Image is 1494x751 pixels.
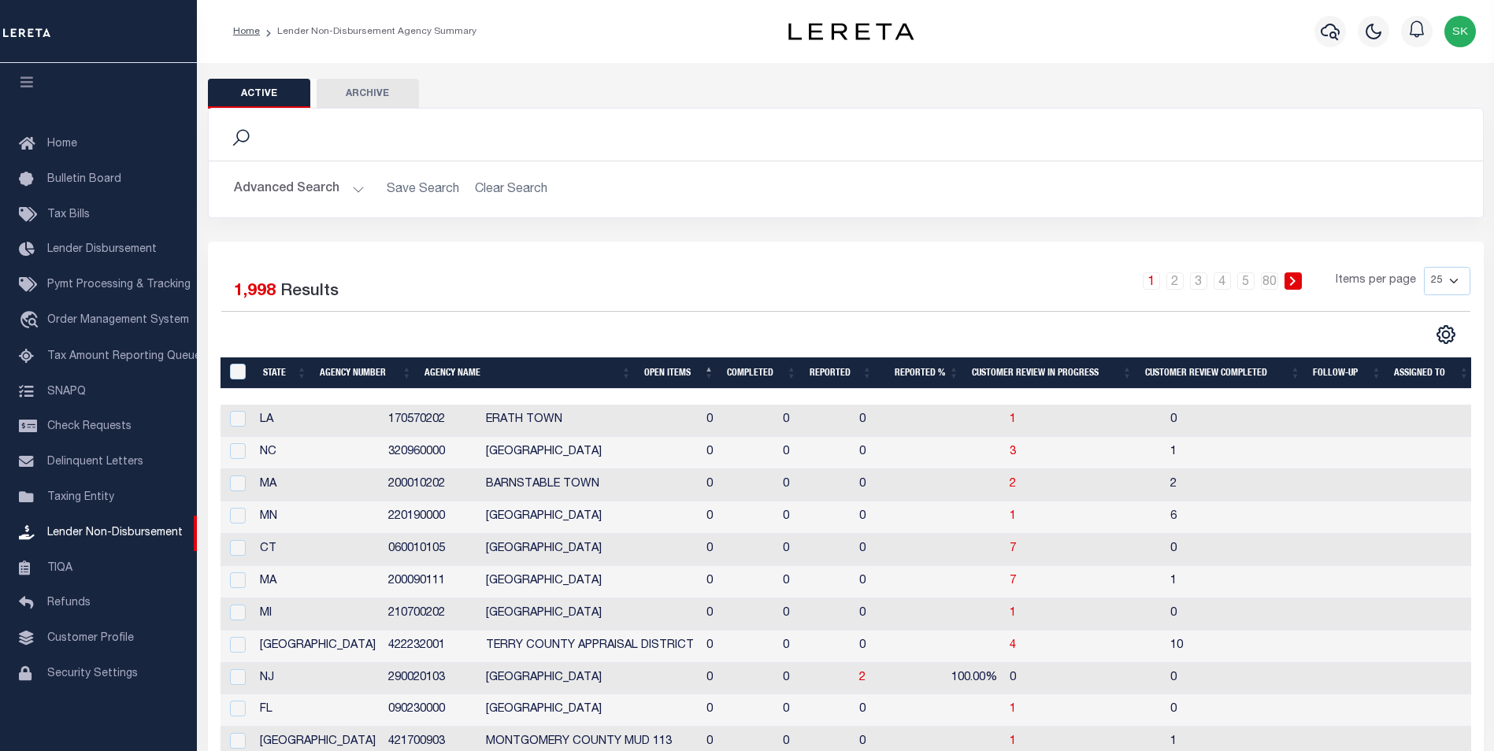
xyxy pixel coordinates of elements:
[788,23,914,40] img: logo-dark.svg
[480,501,700,534] td: [GEOGRAPHIC_DATA]
[47,244,157,255] span: Lender Disbursement
[47,315,189,326] span: Order Management System
[47,492,114,503] span: Taxing Entity
[208,79,310,109] button: Active
[234,283,276,300] span: 1,998
[47,174,121,185] span: Bulletin Board
[777,437,853,469] td: 0
[254,663,382,695] td: NJ
[480,437,700,469] td: [GEOGRAPHIC_DATA]
[1164,598,1319,631] td: 0
[480,598,700,631] td: [GEOGRAPHIC_DATA]
[313,357,418,390] th: Agency Number: activate to sort column ascending
[47,279,191,290] span: Pymt Processing & Tracking
[638,357,721,390] th: Open Items: activate to sort column descending
[382,566,479,598] td: 200090111
[1010,479,1016,490] a: 2
[1010,543,1016,554] a: 7
[1003,663,1164,695] td: 0
[1307,357,1388,390] th: Follow-up: activate to sort column ascending
[382,534,479,566] td: 060010105
[382,501,479,534] td: 220190000
[1010,704,1016,715] a: 1
[1166,272,1184,290] a: 2
[1444,16,1476,47] img: svg+xml;base64,PHN2ZyB4bWxucz0iaHR0cDovL3d3dy53My5vcmcvMjAwMC9zdmciIHBvaW50ZXItZXZlbnRzPSJub25lIi...
[1164,469,1319,501] td: 2
[254,694,382,727] td: FL
[700,501,777,534] td: 0
[700,694,777,727] td: 0
[1164,534,1319,566] td: 0
[254,631,382,663] td: [GEOGRAPHIC_DATA]
[317,79,419,109] button: Archive
[853,469,923,501] td: 0
[777,501,853,534] td: 0
[47,668,138,679] span: Security Settings
[700,631,777,663] td: 0
[1010,414,1016,425] a: 1
[47,139,77,150] span: Home
[1010,608,1016,619] a: 1
[1164,663,1319,695] td: 0
[1164,437,1319,469] td: 1
[1010,446,1016,457] a: 3
[777,534,853,566] td: 0
[221,357,258,390] th: MBACode
[777,631,853,663] td: 0
[480,631,700,663] td: TERRY COUNTY APPRAISAL DISTRICT
[853,598,923,631] td: 0
[254,566,382,598] td: MA
[1010,640,1016,651] a: 4
[853,694,923,727] td: 0
[47,562,72,573] span: TIQA
[47,421,132,432] span: Check Requests
[777,694,853,727] td: 0
[234,174,365,205] button: Advanced Search
[47,597,91,609] span: Refunds
[721,357,803,390] th: Completed: activate to sort column ascending
[47,457,143,468] span: Delinquent Letters
[853,631,923,663] td: 0
[480,663,700,695] td: [GEOGRAPHIC_DATA]
[260,24,476,39] li: Lender Non-Disbursement Agency Summary
[480,566,700,598] td: [GEOGRAPHIC_DATA]
[923,663,1003,695] td: 100.00%
[418,357,638,390] th: Agency Name: activate to sort column ascending
[777,663,853,695] td: 0
[480,469,700,501] td: BARNSTABLE TOWN
[1336,272,1416,290] span: Items per page
[1164,631,1319,663] td: 10
[1143,272,1160,290] a: 1
[254,501,382,534] td: MN
[19,311,44,331] i: travel_explore
[853,437,923,469] td: 0
[382,663,479,695] td: 290020103
[1190,272,1207,290] a: 3
[382,437,479,469] td: 320960000
[853,566,923,598] td: 0
[700,663,777,695] td: 0
[1010,511,1016,522] a: 1
[1010,575,1016,586] a: 7
[859,672,866,683] a: 2
[47,633,134,644] span: Customer Profile
[382,405,479,437] td: 170570202
[777,598,853,631] td: 0
[700,598,777,631] td: 0
[254,437,382,469] td: NC
[1010,736,1016,747] a: 1
[480,694,700,727] td: [GEOGRAPHIC_DATA]
[47,527,183,538] span: Lender Non-Disbursement
[1164,694,1319,727] td: 0
[1261,272,1278,290] a: 80
[700,566,777,598] td: 0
